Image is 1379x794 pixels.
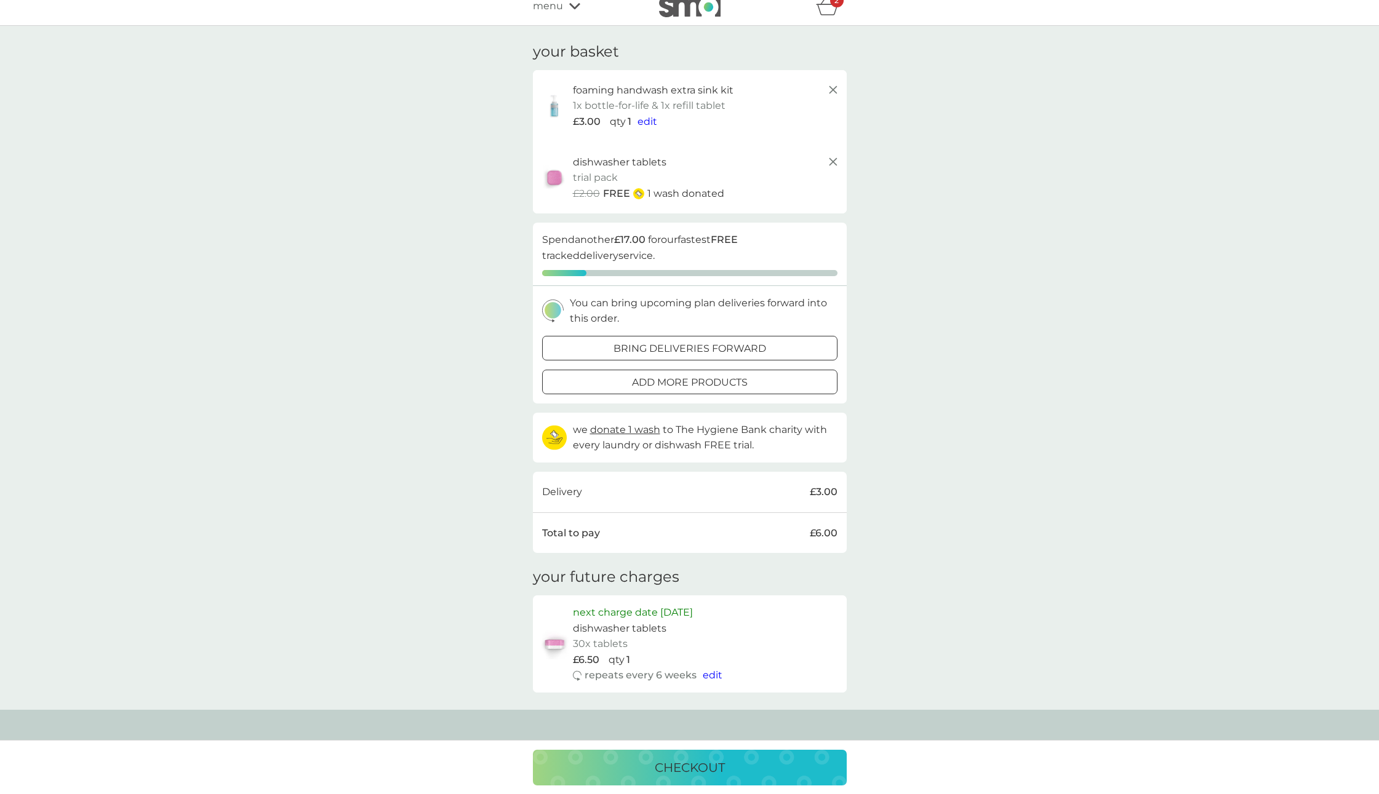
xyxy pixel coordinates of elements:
span: edit [638,116,657,127]
p: dishwasher tablets [573,154,666,170]
p: You can bring upcoming plan deliveries forward into this order. [570,295,837,327]
button: edit [703,667,722,683]
p: 30x tablets [573,636,628,652]
strong: FREE [711,234,738,245]
p: Total to pay [542,525,600,541]
p: trial pack [573,170,618,186]
p: next charge date [DATE] [573,605,693,621]
button: edit [638,114,657,130]
p: £6.50 [573,652,599,668]
p: we to The Hygiene Bank charity with every laundry or dishwash FREE trial. [573,422,837,453]
p: bring deliveries forward [614,341,766,357]
p: £3.00 [810,484,837,500]
button: checkout [533,750,847,785]
span: FREE [603,186,630,202]
span: edit [703,669,722,681]
p: repeats every 6 weeks [585,667,697,683]
button: add more products [542,370,837,394]
p: 1 wash donated [647,186,724,202]
span: donate 1 wash [590,424,660,435]
p: Spend another for our fastest tracked delivery service. [542,232,837,263]
h3: your future charges [533,568,679,586]
img: delivery-schedule.svg [542,300,564,322]
p: checkout [655,758,725,777]
p: dishwasher tablets [573,621,666,637]
p: add more products [632,375,748,391]
button: bring deliveries forward [542,336,837,360]
p: foaming handwash extra sink kit [573,82,733,98]
p: qty [609,652,625,668]
p: Delivery [542,484,582,500]
p: 1 [628,114,631,130]
p: 1x bottle-for-life & 1x refill tablet [573,98,725,114]
p: 1 [626,652,630,668]
h3: your basket [533,43,619,61]
span: £2.00 [573,186,600,202]
span: £3.00 [573,114,601,130]
p: £6.00 [810,525,837,541]
p: qty [610,114,626,130]
strong: £17.00 [614,234,646,245]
